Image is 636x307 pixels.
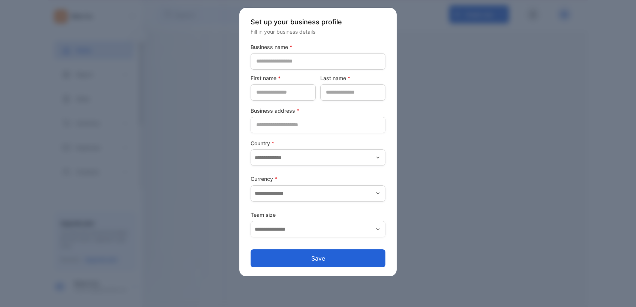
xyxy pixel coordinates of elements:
label: Currency [251,175,385,183]
iframe: LiveChat chat widget [605,276,636,307]
label: Business name [251,43,385,51]
label: Country [251,139,385,147]
p: Set up your business profile [251,17,385,27]
label: First name [251,74,316,82]
label: Business address [251,107,385,115]
label: Team size [251,211,385,219]
label: Last name [320,74,385,82]
button: Save [251,249,385,267]
p: Fill in your business details [251,28,385,36]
